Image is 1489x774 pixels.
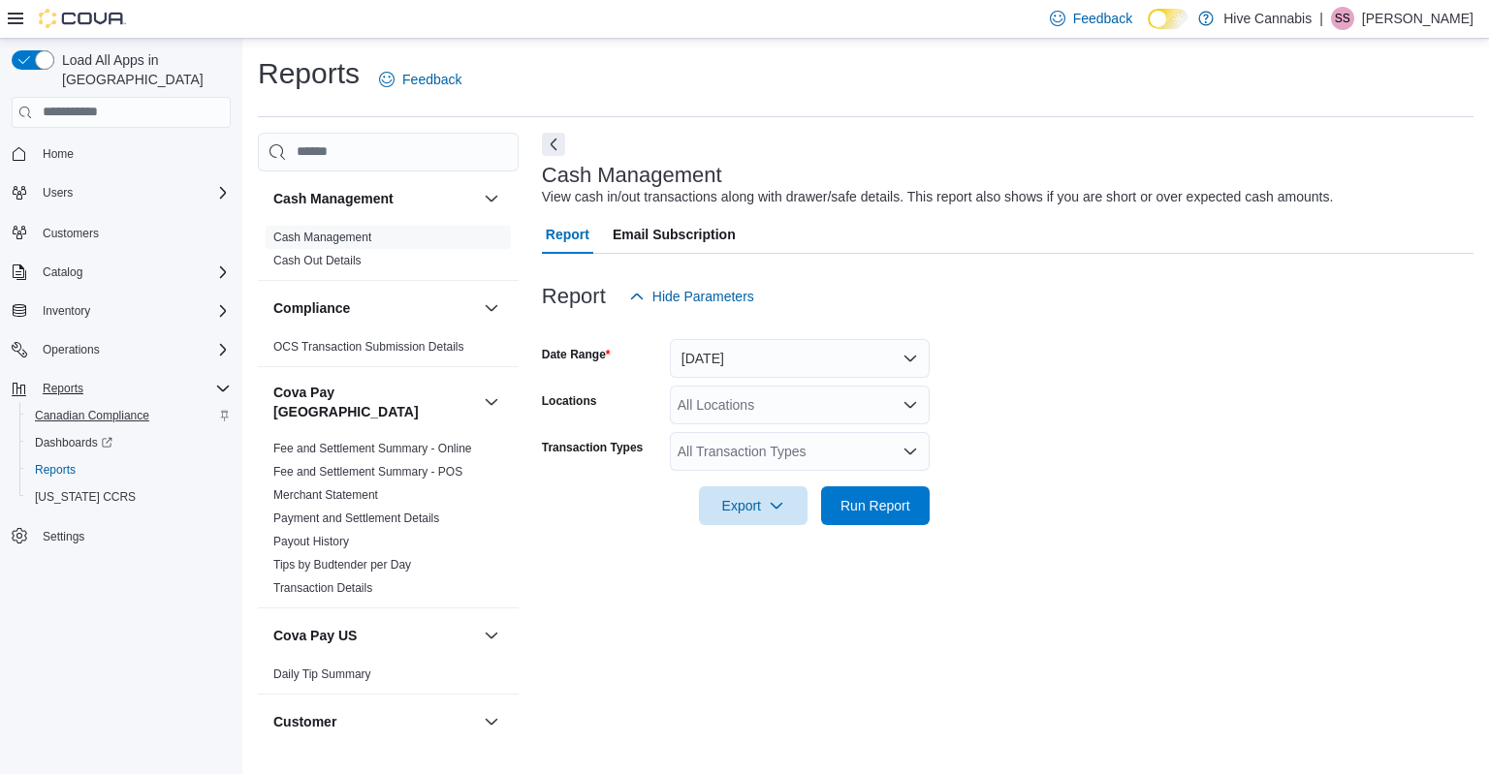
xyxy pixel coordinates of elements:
span: Dashboards [27,431,231,454]
span: Home [35,141,231,166]
a: OCS Transaction Submission Details [273,340,464,354]
span: Operations [43,342,100,357]
span: Settings [35,524,231,548]
a: Tips by Budtender per Day [273,558,411,572]
h1: Reports [258,54,360,93]
a: Fee and Settlement Summary - POS [273,465,462,479]
button: Export [699,486,808,525]
span: Tips by Budtender per Day [273,557,411,573]
button: Customers [4,218,238,246]
button: Canadian Compliance [19,402,238,429]
span: Fee and Settlement Summary - POS [273,464,462,480]
span: Payout History [273,534,349,549]
a: Transaction Details [273,581,372,595]
button: [US_STATE] CCRS [19,483,238,511]
div: Cova Pay [GEOGRAPHIC_DATA] [258,437,519,607]
span: Load All Apps in [GEOGRAPHIC_DATA] [54,50,231,89]
span: Hide Parameters [652,287,754,306]
button: Compliance [480,296,503,320]
button: Customer [273,712,476,731]
a: Cash Management [273,231,371,244]
div: Cash Management [258,226,519,280]
span: Merchant Statement [273,487,378,503]
button: Catalog [35,261,90,284]
span: Washington CCRS [27,485,231,509]
span: OCS Transaction Submission Details [273,339,464,355]
a: Canadian Compliance [27,404,157,427]
a: Customers [35,222,107,245]
h3: Compliance [273,298,350,318]
span: Reports [35,462,76,478]
h3: Cova Pay US [273,626,357,645]
a: Home [35,142,81,166]
button: [DATE] [670,339,930,378]
span: Customers [35,220,231,244]
button: Inventory [35,299,98,323]
span: Fee and Settlement Summary - Online [273,441,472,456]
span: Reports [27,458,231,481]
a: Dashboards [19,429,238,456]
h3: Report [542,285,606,308]
span: Customers [43,226,99,241]
h3: Customer [273,712,336,731]
button: Cova Pay US [273,626,476,645]
span: Home [43,146,74,162]
button: Cash Management [480,187,503,210]
button: Settings [4,522,238,550]
span: Dashboards [35,435,112,450]
button: Cova Pay [GEOGRAPHIC_DATA] [273,383,476,421]
span: Payment and Settlement Details [273,511,439,526]
button: Reports [19,456,238,483]
label: Locations [542,393,597,409]
a: Payout History [273,535,349,548]
p: Hive Cannabis [1223,7,1312,30]
button: Users [35,181,80,204]
span: Reports [35,377,231,400]
button: Next [542,133,565,156]
span: Users [35,181,231,204]
button: Reports [35,377,91,400]
button: Users [4,179,238,206]
a: Merchant Statement [273,488,378,502]
div: Silena Sparrow [1331,7,1354,30]
a: Fee and Settlement Summary - Online [273,442,472,455]
button: Cova Pay [GEOGRAPHIC_DATA] [480,390,503,414]
a: Reports [27,458,83,481]
h3: Cash Management [542,164,722,187]
div: View cash in/out transactions along with drawer/safe details. This report also shows if you are s... [542,187,1334,207]
span: Canadian Compliance [35,408,149,423]
a: Settings [35,525,92,548]
span: Settings [43,529,84,544]
span: Operations [35,338,231,361]
span: Cash Out Details [273,253,362,268]
label: Date Range [542,347,611,362]
button: Operations [35,338,108,361]
a: Payment and Settlement Details [273,511,439,525]
a: [US_STATE] CCRS [27,485,143,509]
button: Customer [480,710,503,733]
label: Transaction Types [542,440,643,455]
span: Daily Tip Summary [273,666,371,682]
p: [PERSON_NAME] [1362,7,1473,30]
span: Transaction Details [273,580,372,596]
span: Dark Mode [1148,29,1149,30]
button: Catalog [4,259,238,286]
input: Dark Mode [1148,9,1188,29]
span: Inventory [43,303,90,319]
span: Feedback [402,70,461,89]
span: Reports [43,381,83,396]
button: Open list of options [903,444,918,459]
a: Cash Out Details [273,254,362,267]
button: Inventory [4,297,238,325]
span: Canadian Compliance [27,404,231,427]
span: Run Report [840,496,910,515]
span: Cash Management [273,230,371,245]
a: Dashboards [27,431,120,454]
a: Feedback [371,60,469,99]
button: Open list of options [903,397,918,413]
button: Home [4,139,238,168]
span: Users [43,185,73,201]
nav: Complex example [12,132,231,601]
span: Report [546,215,589,254]
div: Compliance [258,335,519,366]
